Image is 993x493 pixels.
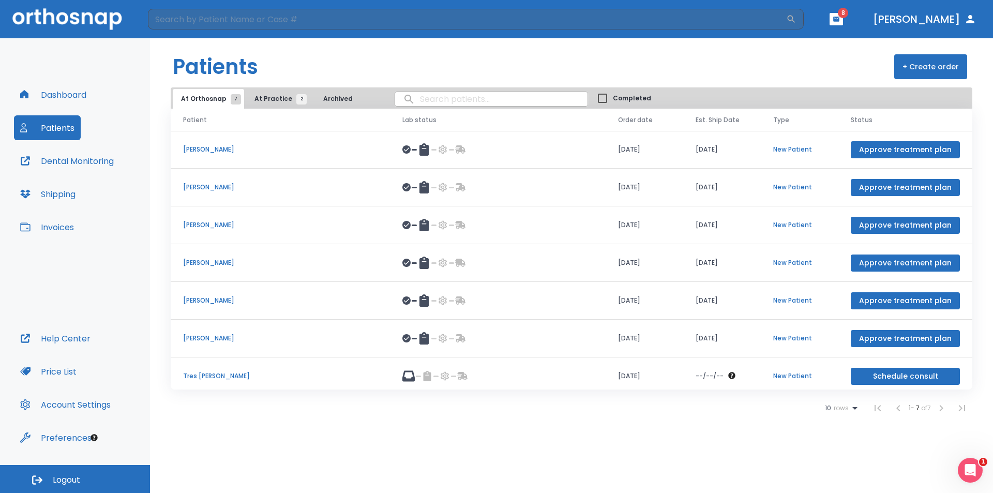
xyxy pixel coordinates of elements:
[869,10,981,28] button: [PERSON_NAME]
[838,8,848,18] span: 8
[851,292,960,309] button: Approve treatment plan
[773,145,826,154] p: New Patient
[312,89,364,109] button: Archived
[851,141,960,158] button: Approve treatment plan
[979,458,987,466] span: 1
[921,404,931,412] span: of 7
[183,258,378,267] p: [PERSON_NAME]
[14,82,93,107] button: Dashboard
[773,183,826,192] p: New Patient
[851,330,960,347] button: Approve treatment plan
[296,94,307,104] span: 2
[183,371,378,381] p: Tres [PERSON_NAME]
[402,115,437,125] span: Lab status
[683,169,761,206] td: [DATE]
[14,148,120,173] button: Dental Monitoring
[606,244,683,282] td: [DATE]
[606,320,683,357] td: [DATE]
[825,405,831,412] span: 10
[606,206,683,244] td: [DATE]
[851,179,960,196] button: Approve treatment plan
[696,371,748,381] div: The date will be available after approving treatment plan
[851,368,960,385] button: Schedule consult
[683,131,761,169] td: [DATE]
[183,334,378,343] p: [PERSON_NAME]
[183,145,378,154] p: [PERSON_NAME]
[254,94,302,103] span: At Practice
[181,94,236,103] span: At Orthosnap
[183,115,207,125] span: Patient
[14,425,98,450] button: Preferences
[606,169,683,206] td: [DATE]
[231,94,241,104] span: 7
[773,371,826,381] p: New Patient
[395,89,588,109] input: search
[14,182,82,206] button: Shipping
[958,458,983,483] iframe: Intercom live chat
[909,404,921,412] span: 1 - 7
[12,8,122,29] img: Orthosnap
[894,54,967,79] button: + Create order
[683,206,761,244] td: [DATE]
[696,115,740,125] span: Est. Ship Date
[683,282,761,320] td: [DATE]
[53,474,80,486] span: Logout
[773,334,826,343] p: New Patient
[773,258,826,267] p: New Patient
[851,115,872,125] span: Status
[773,296,826,305] p: New Patient
[173,89,366,109] div: tabs
[14,392,117,417] button: Account Settings
[606,131,683,169] td: [DATE]
[183,183,378,192] p: [PERSON_NAME]
[831,405,849,412] span: rows
[14,326,97,351] button: Help Center
[851,217,960,234] button: Approve treatment plan
[148,9,786,29] input: Search by Patient Name or Case #
[851,255,960,272] button: Approve treatment plan
[613,94,651,103] span: Completed
[183,296,378,305] p: [PERSON_NAME]
[683,320,761,357] td: [DATE]
[683,244,761,282] td: [DATE]
[618,115,653,125] span: Order date
[183,220,378,230] p: [PERSON_NAME]
[606,357,683,395] td: [DATE]
[773,115,789,125] span: Type
[696,371,724,381] p: --/--/--
[14,215,80,240] button: Invoices
[14,359,83,384] button: Price List
[773,220,826,230] p: New Patient
[14,115,81,140] button: Patients
[89,433,99,442] div: Tooltip anchor
[173,51,258,82] h1: Patients
[606,282,683,320] td: [DATE]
